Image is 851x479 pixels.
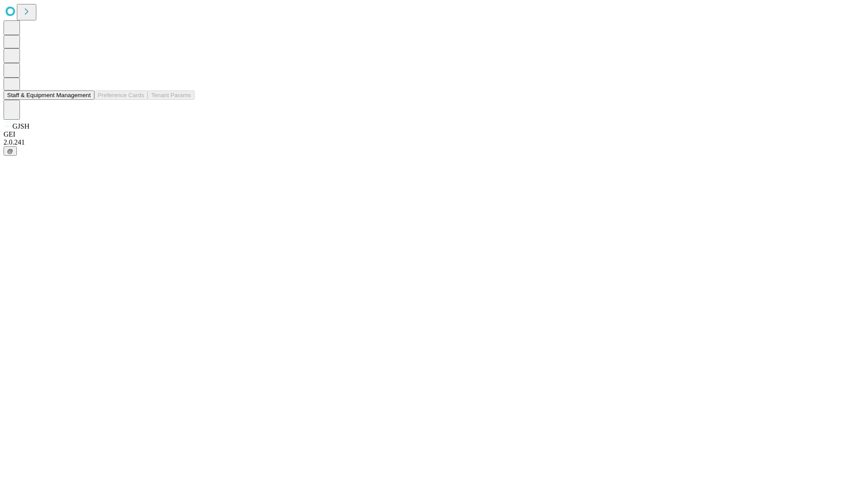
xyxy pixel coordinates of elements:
[94,90,148,100] button: Preference Cards
[4,90,94,100] button: Staff & Equipment Management
[148,90,195,100] button: Tenant Params
[4,146,17,156] button: @
[4,130,847,138] div: GEI
[7,148,13,154] span: @
[4,138,847,146] div: 2.0.241
[12,122,29,130] span: GJSH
